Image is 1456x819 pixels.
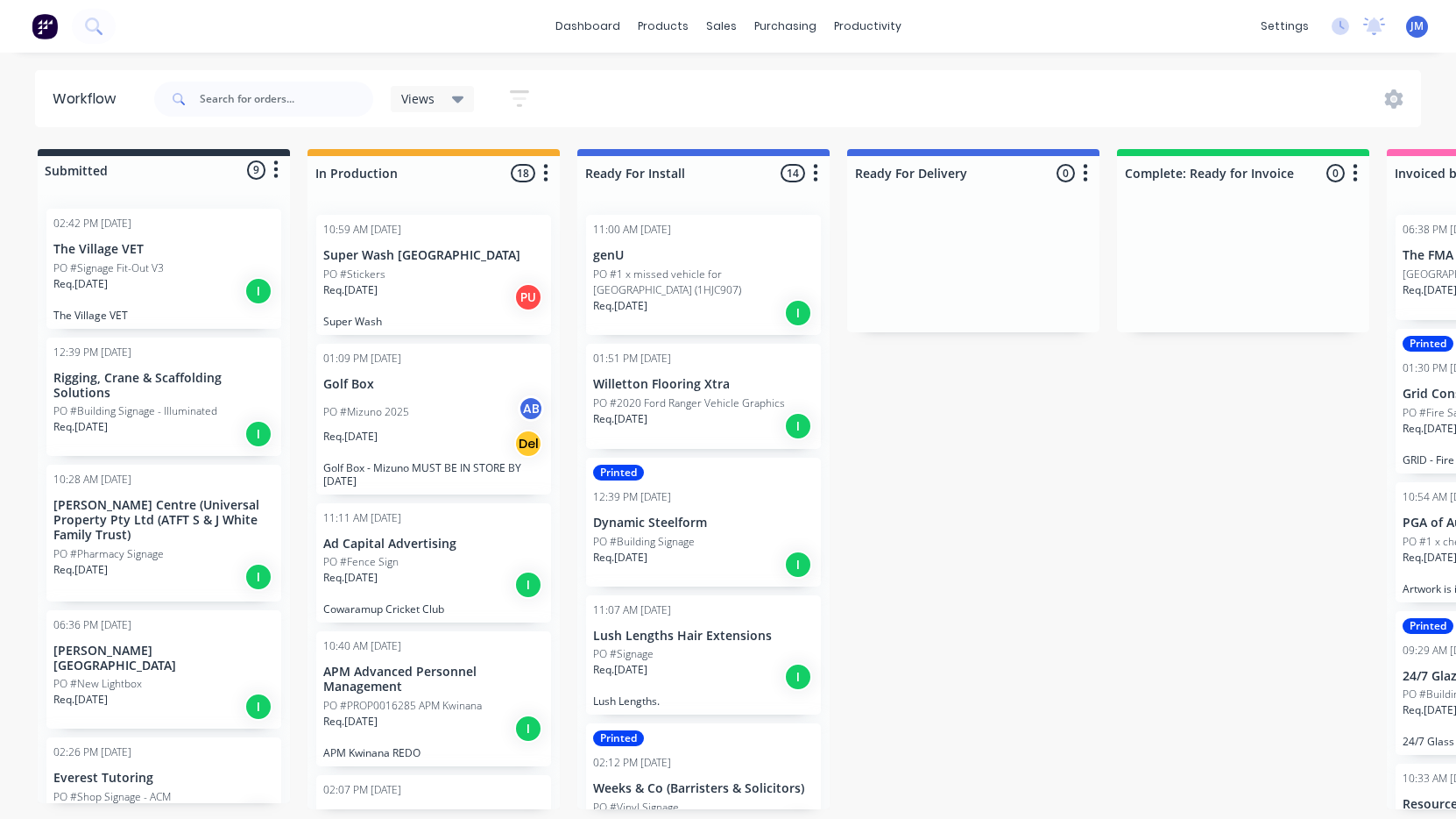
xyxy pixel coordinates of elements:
p: Lush Lengths. [593,694,814,708]
div: 02:07 PM [DATE] [323,782,401,798]
div: 12:39 PM [DATE] [53,345,131,360]
p: The Village VET [53,309,274,322]
p: Dynamic Steelform [593,516,814,531]
p: PO #Pharmacy Signage [53,546,164,562]
p: Req. [DATE] [53,419,108,435]
div: 10:59 AM [DATE] [323,222,401,238]
div: I [244,563,272,591]
div: 11:00 AM [DATE] [593,222,671,238]
div: I [784,663,812,691]
p: [PERSON_NAME] [GEOGRAPHIC_DATA] [53,644,274,673]
p: PO #PROP0016285 APM Kwinana [323,698,482,714]
div: 02:42 PM [DATE] [53,216,131,231]
a: dashboard [547,13,629,39]
div: 12:39 PM [DATE] [593,489,671,505]
p: Cowaramup Cricket Club [323,602,544,616]
div: 10:40 AM [DATE]APM Advanced Personnel ManagementPO #PROP0016285 APM KwinanaReq.[DATE]IAPM Kwinana... [316,631,551,766]
p: Weeks & Co (Barristers & Solicitors) [593,781,814,796]
div: settings [1252,13,1318,39]
div: I [784,299,812,327]
div: 01:51 PM [DATE]Willetton Flooring XtraPO #2020 Ford Ranger Vehicle GraphicsReq.[DATE]I [586,344,821,449]
p: PO #Building Signage - Illuminated [53,403,217,419]
p: Req. [DATE] [53,562,108,578]
span: Views [401,89,435,108]
p: APM Kwinana REDO [323,746,544,759]
p: Req. [DATE] [53,692,108,708]
div: I [244,693,272,721]
div: 11:07 AM [DATE] [593,602,671,618]
img: Factory [32,13,58,39]
span: JM [1410,18,1424,34]
div: I [784,551,812,579]
p: PO #Mizuno 2025 [323,404,409,420]
div: Printed [593,465,644,481]
p: Rigging, Crane & Scaffolding Solutions [53,371,274,401]
p: PO #New Lightbox [53,676,142,692]
div: I [244,277,272,305]
p: [PERSON_NAME] Centre (Universal Property Pty Ltd (ATFT S & J White Family Trust) [53,498,274,542]
p: Ad Capital Advertising [323,537,544,552]
p: PO #Signage [593,646,654,662]
input: Search for orders... [200,82,373,117]
p: Req. [DATE] [593,411,647,427]
div: productivity [825,13,910,39]
div: 11:07 AM [DATE]Lush Lengths Hair ExtensionsPO #SignageReq.[DATE]ILush Lengths. [586,595,821,716]
p: PO #Signage Fit-Out V3 [53,260,164,276]
div: PU [514,283,542,311]
p: PO #Shop Signage - ACM [53,789,171,805]
div: 11:11 AM [DATE]Ad Capital AdvertisingPO #Fence SignReq.[DATE]ICowaramup Cricket Club [316,503,551,623]
div: AB [518,395,544,422]
p: genU [593,248,814,263]
div: 11:00 AM [DATE]genUPO #1 x missed vehicle for [GEOGRAPHIC_DATA] (1HJC907)Req.[DATE]I [586,215,821,335]
div: 06:36 PM [DATE][PERSON_NAME] [GEOGRAPHIC_DATA]PO #New LightboxReq.[DATE]I [46,610,281,730]
p: Req. [DATE] [323,714,378,730]
p: Super Wash [GEOGRAPHIC_DATA] [323,248,544,263]
p: Req. [DATE] [323,282,378,298]
div: 01:09 PM [DATE] [323,351,401,367]
div: 02:26 PM [DATE] [53,744,131,760]
div: sales [697,13,746,39]
p: Everest Tutoring [53,771,274,786]
div: Printed [1403,336,1453,352]
p: Super Wash [323,315,544,328]
p: The Village VET [53,242,274,257]
div: 10:28 AM [DATE] [53,472,131,488]
p: PO #1 x missed vehicle for [GEOGRAPHIC_DATA] (1HJC907) [593,267,814,298]
div: 11:11 AM [DATE] [323,510,401,526]
div: Del [514,430,542,458]
div: I [514,715,542,743]
div: I [784,412,812,440]
div: 10:40 AM [DATE] [323,638,401,654]
div: purchasing [746,13,825,39]
div: 01:51 PM [DATE] [593,351,671,367]
div: 10:28 AM [DATE][PERSON_NAME] Centre (Universal Property Pty Ltd (ATFT S & J White Family Trust)PO... [46,465,281,601]
p: Lush Lengths Hair Extensions [593,629,814,644]
div: 12:39 PM [DATE]Rigging, Crane & Scaffolding SolutionsPO #Building Signage - IlluminatedReq.[DATE]I [46,338,281,457]
p: PO #Stickers [323,267,385,282]
p: Req. [DATE] [53,276,108,292]
p: Req. [DATE] [593,550,647,566]
div: 02:42 PM [DATE]The Village VETPO #Signage Fit-Out V3Req.[DATE]IThe Village VET [46,209,281,329]
p: PO #2020 Ford Ranger Vehicle Graphics [593,395,785,411]
p: Req. [DATE] [323,570,378,586]
div: Printed [1403,618,1453,634]
div: Workflow [53,89,124,110]
div: I [244,420,272,448]
div: 02:12 PM [DATE] [593,755,671,771]
p: PO #Fence Sign [323,554,399,570]
p: Req. [DATE] [593,298,647,314]
p: Golf Box - Mizuno MUST BE IN STORE BY [DATE] [323,461,544,488]
div: 06:36 PM [DATE] [53,617,131,633]
div: products [629,13,697,39]
div: 10:59 AM [DATE]Super Wash [GEOGRAPHIC_DATA]PO #StickersReq.[DATE]PUSuper Wash [316,215,551,335]
p: Req. [DATE] [323,429,378,445]
p: PO #Vinyl Signage [593,800,679,815]
p: Golf Box [323,377,544,392]
p: PO #Building Signage [593,534,695,550]
p: Req. [DATE] [593,662,647,678]
div: Printed12:39 PM [DATE]Dynamic SteelformPO #Building SignageReq.[DATE]I [586,458,821,587]
div: I [514,571,542,599]
p: Willetton Flooring Xtra [593,377,814,392]
p: APM Advanced Personnel Management [323,665,544,694]
div: 01:09 PM [DATE]Golf BoxPO #Mizuno 2025ABReq.[DATE]DelGolf Box - Mizuno MUST BE IN STORE BY [DATE] [316,344,551,495]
